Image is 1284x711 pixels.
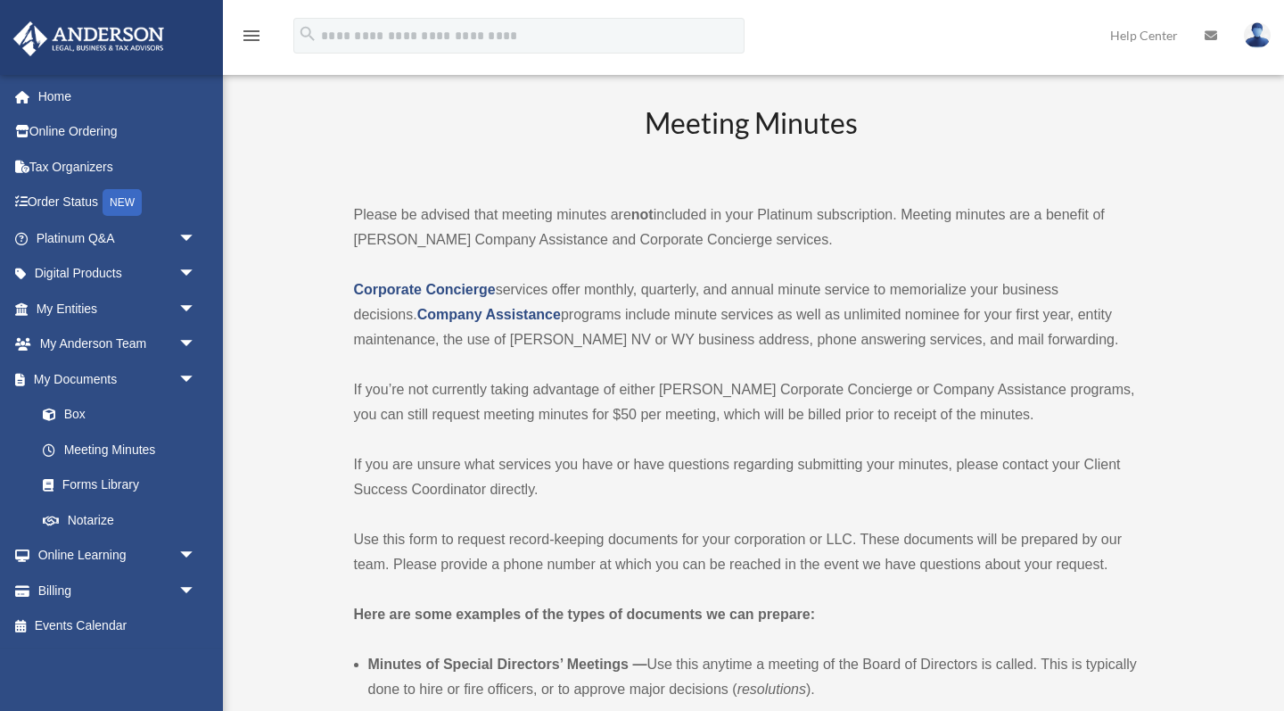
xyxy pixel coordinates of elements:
[12,291,223,327] a: My Entitiesarrow_drop_down
[737,682,806,697] em: resolutions
[25,432,214,467] a: Meeting Minutes
[12,114,223,150] a: Online Ordering
[12,327,223,362] a: My Anderson Teamarrow_drop_down
[178,573,214,609] span: arrow_drop_down
[178,327,214,363] span: arrow_drop_down
[12,608,223,644] a: Events Calendar
[25,397,223,433] a: Box
[1244,22,1271,48] img: User Pic
[354,527,1149,577] p: Use this form to request record-keeping documents for your corporation or LLC. These documents wi...
[298,24,317,44] i: search
[631,207,654,222] strong: not
[12,220,223,256] a: Platinum Q&Aarrow_drop_down
[25,467,223,503] a: Forms Library
[12,573,223,608] a: Billingarrow_drop_down
[354,103,1149,178] h2: Meeting Minutes
[8,21,169,56] img: Anderson Advisors Platinum Portal
[354,282,496,297] a: Corporate Concierge
[12,79,223,114] a: Home
[12,185,223,221] a: Order StatusNEW
[12,149,223,185] a: Tax Organizers
[178,220,214,257] span: arrow_drop_down
[178,291,214,327] span: arrow_drop_down
[354,452,1149,502] p: If you are unsure what services you have or have questions regarding submitting your minutes, ple...
[178,361,214,398] span: arrow_drop_down
[103,189,142,216] div: NEW
[354,607,816,622] strong: Here are some examples of the types of documents we can prepare:
[178,538,214,575] span: arrow_drop_down
[25,502,223,538] a: Notarize
[354,377,1149,427] p: If you’re not currently taking advantage of either [PERSON_NAME] Corporate Concierge or Company A...
[241,31,262,46] a: menu
[12,538,223,574] a: Online Learningarrow_drop_down
[241,25,262,46] i: menu
[368,652,1149,702] li: Use this anytime a meeting of the Board of Directors is called. This is typically done to hire or...
[368,657,647,672] b: Minutes of Special Directors’ Meetings —
[417,307,561,322] a: Company Assistance
[12,361,223,397] a: My Documentsarrow_drop_down
[354,203,1149,252] p: Please be advised that meeting minutes are included in your Platinum subscription. Meeting minute...
[12,256,223,292] a: Digital Productsarrow_drop_down
[178,256,214,293] span: arrow_drop_down
[354,277,1149,352] p: services offer monthly, quarterly, and annual minute service to memorialize your business decisio...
